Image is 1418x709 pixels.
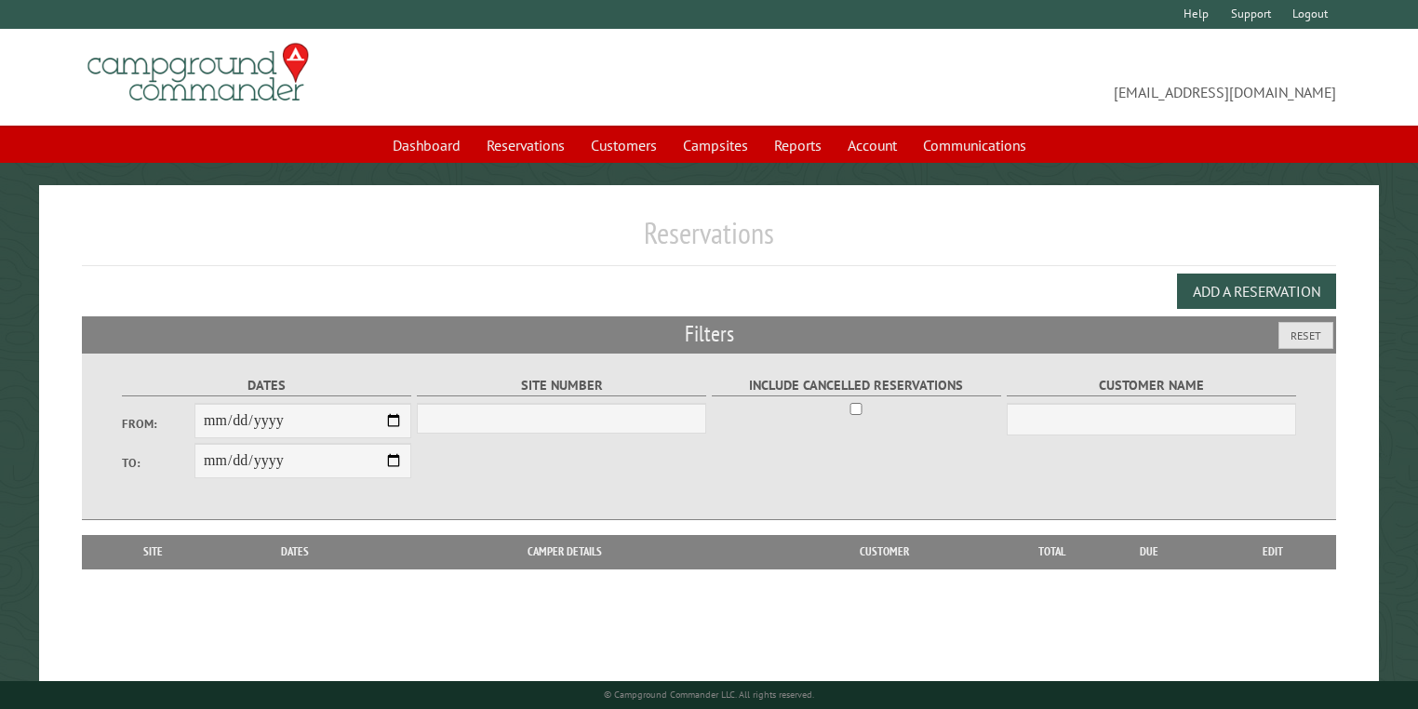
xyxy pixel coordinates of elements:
[214,535,376,569] th: Dates
[91,535,215,569] th: Site
[1177,274,1336,309] button: Add a Reservation
[475,127,576,163] a: Reservations
[1209,535,1336,569] th: Edit
[754,535,1015,569] th: Customer
[82,215,1337,266] h1: Reservations
[709,51,1336,103] span: [EMAIL_ADDRESS][DOMAIN_NAME]
[82,316,1337,352] h2: Filters
[912,127,1037,163] a: Communications
[377,535,755,569] th: Camper Details
[122,454,194,472] label: To:
[1090,535,1209,569] th: Due
[122,415,194,433] label: From:
[1278,322,1333,349] button: Reset
[381,127,472,163] a: Dashboard
[580,127,668,163] a: Customers
[82,36,314,109] img: Campground Commander
[836,127,908,163] a: Account
[712,375,1001,396] label: Include Cancelled Reservations
[1015,535,1090,569] th: Total
[763,127,833,163] a: Reports
[604,689,814,701] small: © Campground Commander LLC. All rights reserved.
[1007,375,1296,396] label: Customer Name
[672,127,759,163] a: Campsites
[417,375,706,396] label: Site Number
[122,375,411,396] label: Dates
